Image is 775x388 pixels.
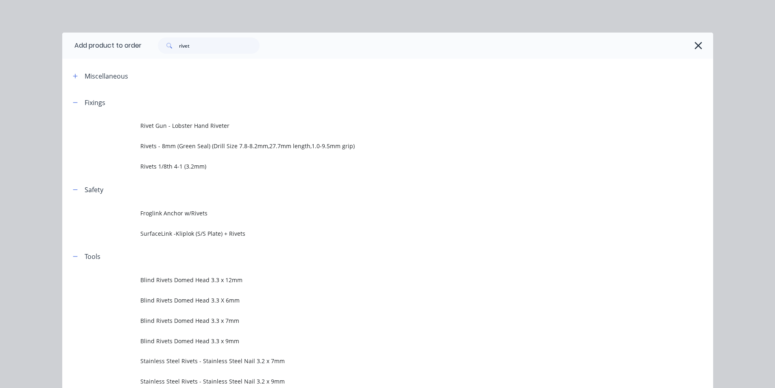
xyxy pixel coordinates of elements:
[179,37,260,54] input: Search...
[140,377,598,386] span: Stainless Steel Rivets - Stainless Steel Nail 3.2 x 9mm
[140,316,598,325] span: Blind Rivets Domed Head 3.3 x 7mm
[140,142,598,150] span: Rivets - 8mm (Green Seal) (Drill Size 7.8-8.2mm,27.7mm length,1.0-9.5mm grip)
[140,296,598,305] span: Blind Rivets Domed Head 3.3 X 6mm
[140,229,598,238] span: SurfaceLink -Kliplok (S/S Plate) + Rivets
[140,357,598,365] span: Stainless Steel Rivets - Stainless Steel Nail 3.2 x 7mm
[140,276,598,284] span: Blind Rivets Domed Head 3.3 x 12mm
[140,209,598,217] span: Froglink Anchor w/Rivets
[85,252,100,261] div: Tools
[140,337,598,345] span: Blind Rivets Domed Head 3.3 x 9mm
[85,98,105,107] div: Fixings
[62,33,142,59] div: Add product to order
[140,162,598,171] span: Rivets 1/8th 4-1 (3.2mm)
[85,185,103,195] div: Safety
[85,71,128,81] div: Miscellaneous
[140,121,598,130] span: Rivet Gun - Lobster Hand Riveter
